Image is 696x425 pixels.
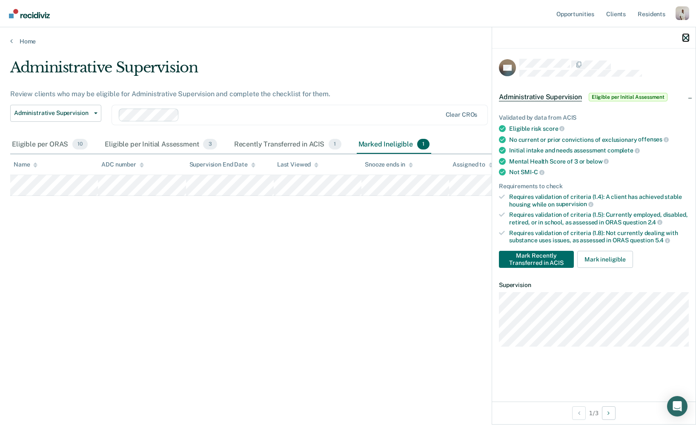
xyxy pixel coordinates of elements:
[365,161,413,168] div: Snooze ends in
[509,168,689,176] div: Not
[602,406,616,420] button: Next Opportunity
[509,211,689,226] div: Requires validation of criteria (1.5): Currently employed, disabled, retired, or in school, as as...
[607,147,640,154] span: complete
[203,139,217,150] span: 3
[10,135,89,154] div: Eligible per ORAS
[676,6,689,20] button: Profile dropdown button
[446,111,478,118] div: Clear CROs
[648,219,662,226] span: 2.4
[72,139,88,150] span: 10
[10,59,532,83] div: Administrative Supervision
[586,158,609,165] span: below
[509,146,689,154] div: Initial intake and needs assessment
[417,139,430,150] span: 1
[103,135,218,154] div: Eligible per Initial Assessment
[189,161,255,168] div: Supervision End Date
[277,161,318,168] div: Last Viewed
[329,139,341,150] span: 1
[10,37,686,45] a: Home
[10,90,532,98] div: Review clients who may be eligible for Administrative Supervision and complete the checklist for ...
[509,125,689,132] div: Eligible risk
[667,396,687,416] div: Open Intercom Messenger
[509,136,689,144] div: No current or prior convictions of exclusionary
[232,135,343,154] div: Recently Transferred in ACIS
[577,251,633,268] button: Mark ineligible
[499,183,689,190] div: Requirements to check
[509,193,689,208] div: Requires validation of criteria (1.4): A client has achieved stable housing while on
[509,158,689,165] div: Mental Health Score of 3 or
[638,136,669,143] span: offenses
[499,251,574,268] button: Mark Recently Transferred in ACIS
[556,201,593,207] span: supervision
[357,135,432,154] div: Marked Ineligible
[9,9,50,18] img: Recidiviz
[572,406,586,420] button: Previous Opportunity
[492,402,696,424] div: 1 / 3
[101,161,144,168] div: ADC number
[499,114,689,121] div: Validated by data from ACIS
[492,83,696,111] div: Administrative SupervisionEligible per Initial Assessment
[509,230,689,244] div: Requires validation of criteria (1.8): Not currently dealing with substance uses issues, as asses...
[499,93,582,101] span: Administrative Supervision
[499,281,689,289] dt: Supervision
[453,161,493,168] div: Assigned to
[589,93,667,101] span: Eligible per Initial Assessment
[14,109,91,117] span: Administrative Supervision
[543,125,564,132] span: score
[521,169,544,175] span: SMI-C
[14,161,37,168] div: Name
